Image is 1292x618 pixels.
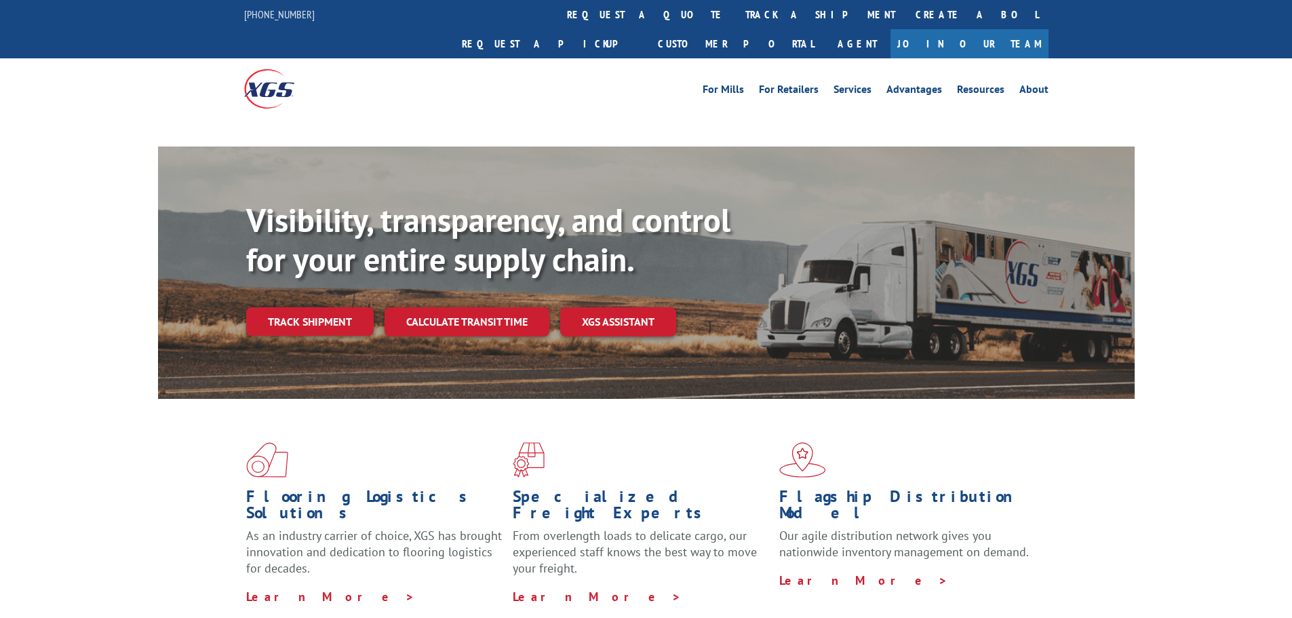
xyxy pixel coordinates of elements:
[246,442,288,478] img: xgs-icon-total-supply-chain-intelligence-red
[759,84,819,99] a: For Retailers
[824,29,890,58] a: Agent
[385,307,549,336] a: Calculate transit time
[779,442,826,478] img: xgs-icon-flagship-distribution-model-red
[834,84,872,99] a: Services
[779,573,948,588] a: Learn More >
[886,84,942,99] a: Advantages
[246,589,415,604] a: Learn More >
[513,589,682,604] a: Learn More >
[246,528,502,576] span: As an industry carrier of choice, XGS has brought innovation and dedication to flooring logistics...
[957,84,1004,99] a: Resources
[1019,84,1049,99] a: About
[890,29,1049,58] a: Join Our Team
[779,488,1036,528] h1: Flagship Distribution Model
[513,528,769,588] p: From overlength loads to delicate cargo, our experienced staff knows the best way to move your fr...
[513,442,545,478] img: xgs-icon-focused-on-flooring-red
[703,84,744,99] a: For Mills
[452,29,648,58] a: Request a pickup
[246,199,730,280] b: Visibility, transparency, and control for your entire supply chain.
[244,7,315,21] a: [PHONE_NUMBER]
[513,488,769,528] h1: Specialized Freight Experts
[648,29,824,58] a: Customer Portal
[246,307,374,336] a: Track shipment
[560,307,676,336] a: XGS ASSISTANT
[779,528,1029,560] span: Our agile distribution network gives you nationwide inventory management on demand.
[246,488,503,528] h1: Flooring Logistics Solutions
